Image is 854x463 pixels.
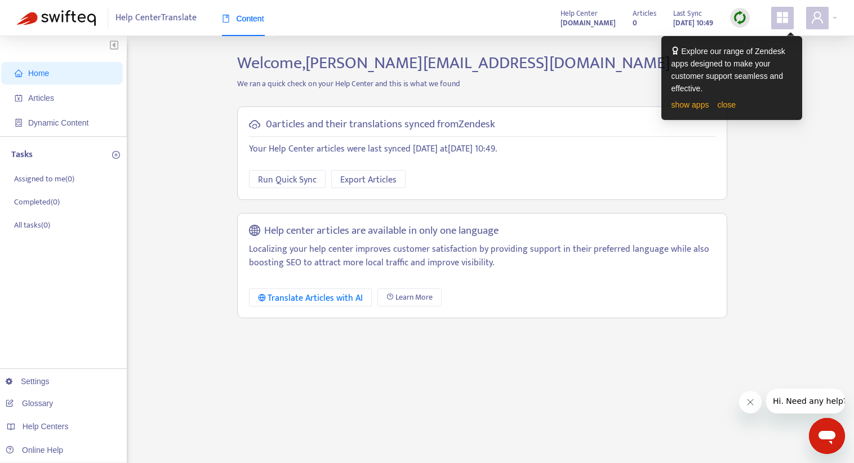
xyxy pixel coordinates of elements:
span: user [811,11,824,24]
span: Content [222,14,264,23]
span: Help Center [561,7,598,20]
p: Your Help Center articles were last synced [DATE] at [DATE] 10:49 . [249,143,715,156]
h5: Help center articles are available in only one language [264,225,499,238]
h5: 0 articles and their translations synced from Zendesk [266,118,495,131]
span: Hi. Need any help? [7,8,81,17]
p: Completed ( 0 ) [14,196,60,208]
strong: 0 [633,17,637,29]
strong: [DATE] 10:49 [673,17,713,29]
span: Export Articles [340,173,397,187]
img: sync.dc5367851b00ba804db3.png [733,11,747,25]
strong: [DOMAIN_NAME] [561,17,616,29]
div: Translate Articles with AI [258,291,363,305]
a: [DOMAIN_NAME] [561,16,616,29]
a: close [717,100,736,109]
div: Explore our range of Zendesk apps designed to make your customer support seamless and effective. [671,45,792,95]
a: Settings [6,377,50,386]
span: Run Quick Sync [258,173,317,187]
span: cloud-sync [249,119,260,130]
span: book [222,15,230,23]
p: Assigned to me ( 0 ) [14,173,74,185]
span: Last Sync [673,7,702,20]
p: Localizing your help center improves customer satisfaction by providing support in their preferre... [249,243,715,270]
span: plus-circle [112,151,120,159]
button: Run Quick Sync [249,170,326,188]
span: Help Center Translate [115,7,197,29]
span: global [249,225,260,238]
iframe: Close message [739,391,762,413]
button: Export Articles [331,170,406,188]
button: Translate Articles with AI [249,288,372,306]
img: Swifteq [17,10,96,26]
p: Tasks [11,148,33,162]
span: Home [28,69,49,78]
iframe: Button to launch messaging window [809,418,845,454]
span: account-book [15,94,23,102]
a: show apps [671,100,709,109]
span: Learn More [395,291,433,304]
iframe: Message from company [766,389,845,413]
span: home [15,69,23,77]
p: We ran a quick check on your Help Center and this is what we found [229,78,736,90]
span: container [15,119,23,127]
span: Articles [633,7,656,20]
p: All tasks ( 0 ) [14,219,50,231]
a: Learn More [377,288,442,306]
span: Dynamic Content [28,118,88,127]
span: Help Centers [23,422,69,431]
span: Welcome, [PERSON_NAME][EMAIL_ADDRESS][DOMAIN_NAME] [237,49,670,77]
a: Online Help [6,446,63,455]
span: appstore [776,11,789,24]
span: Articles [28,94,54,103]
a: Glossary [6,399,53,408]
